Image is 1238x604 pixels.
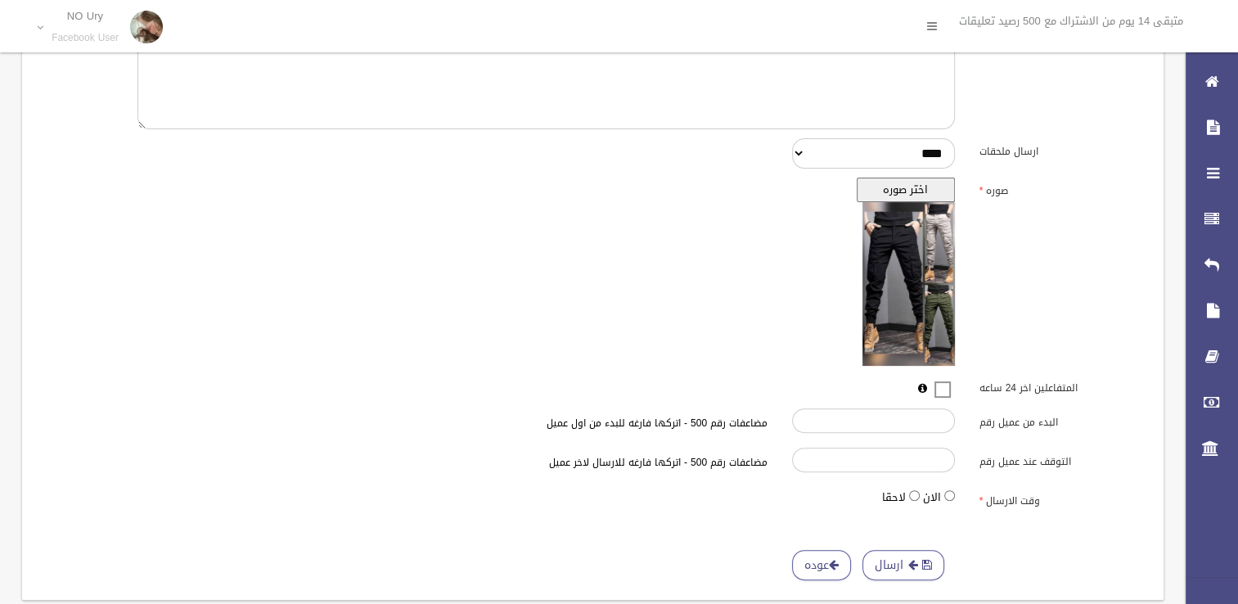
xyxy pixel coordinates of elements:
[325,458,768,468] h6: مضاعفات رقم 500 - اتركها فارغه للارسال لاخر عميل
[967,178,1155,201] label: صوره
[923,488,941,507] label: الان
[792,550,851,580] a: عوده
[967,375,1155,398] label: المتفاعلين اخر 24 ساعه
[967,487,1155,510] label: وقت الارسال
[967,408,1155,431] label: البدء من عميل رقم
[857,178,955,202] button: اختر صوره
[882,488,906,507] label: لاحقا
[325,418,768,429] h6: مضاعفات رقم 500 - اتركها فارغه للبدء من اول عميل
[967,448,1155,471] label: التوقف عند عميل رقم
[862,202,954,366] img: معاينه الصوره
[52,32,119,44] small: Facebook User
[862,550,944,580] button: ارسال
[52,10,119,22] p: NO Ury
[967,138,1155,161] label: ارسال ملحقات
